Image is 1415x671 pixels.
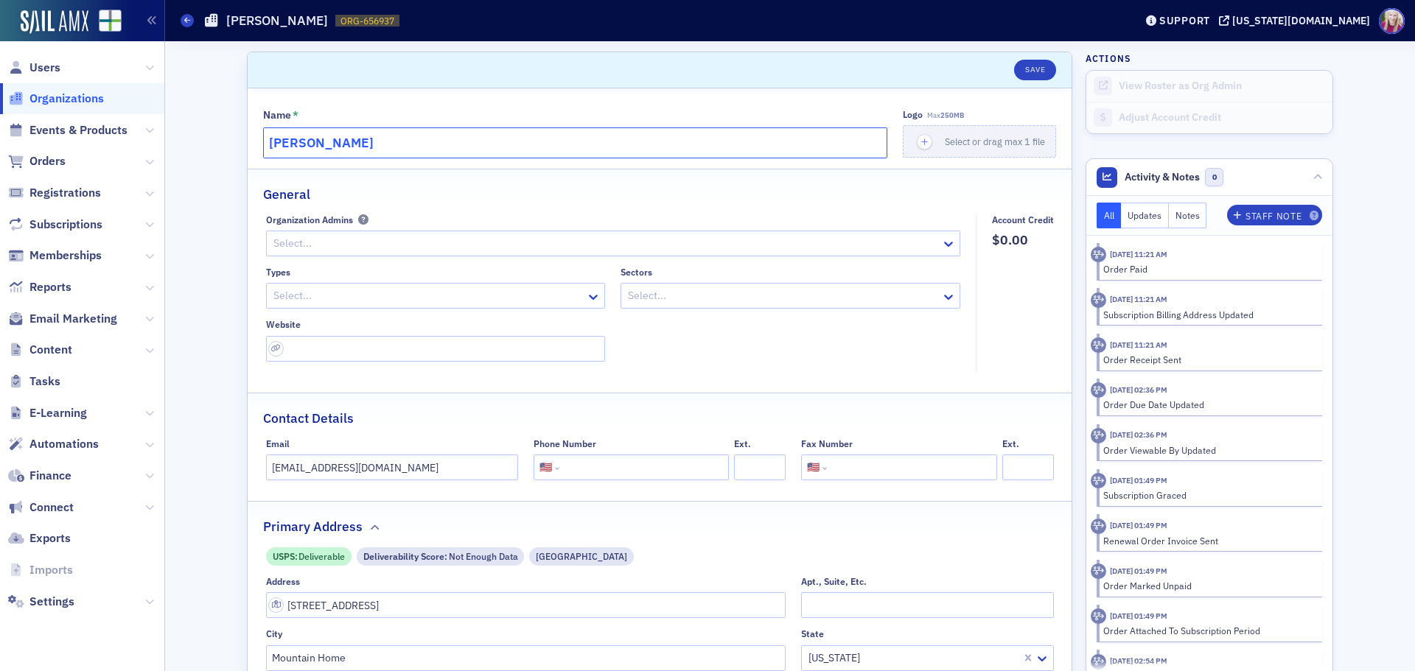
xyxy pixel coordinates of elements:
[1169,203,1207,228] button: Notes
[1091,428,1106,443] div: Activity
[1121,203,1169,228] button: Updates
[1103,488,1312,502] div: Subscription Graced
[1159,14,1210,27] div: Support
[8,185,101,201] a: Registrations
[29,153,66,169] span: Orders
[992,231,1054,250] span: $0.00
[801,576,867,587] div: Apt., Suite, Etc.
[1110,249,1167,259] time: 7/31/2025 11:21 AM
[8,373,60,390] a: Tasks
[1002,438,1019,449] div: Ext.
[1086,102,1332,133] a: Adjust Account Credit
[1103,308,1312,321] div: Subscription Billing Address Updated
[1091,292,1106,308] div: Activity
[29,60,60,76] span: Users
[29,594,74,610] span: Settings
[8,153,66,169] a: Orders
[529,547,634,566] div: Commercial Street
[1103,579,1312,592] div: Order Marked Unpaid
[1091,337,1106,353] div: Activity
[1103,262,1312,275] div: Order Paid
[29,247,102,264] span: Memberships
[1091,563,1106,579] div: Activity
[1091,519,1106,534] div: Activity
[1232,14,1370,27] div: [US_STATE][DOMAIN_NAME]
[29,311,117,327] span: Email Marketing
[266,628,282,639] div: City
[29,217,102,233] span: Subscriptions
[940,110,964,120] span: 250MB
[534,438,596,449] div: Phone Number
[1097,203,1122,228] button: All
[266,214,353,225] div: Organization Admins
[266,547,352,566] div: USPS: Deliverable
[1014,60,1056,80] button: Save
[263,517,363,536] h2: Primary Address
[1091,654,1106,670] div: Activity
[29,122,127,138] span: Events & Products
[8,122,127,138] a: Events & Products
[29,185,101,201] span: Registrations
[1227,205,1322,225] button: Staff Note
[8,530,71,547] a: Exports
[8,499,74,516] a: Connect
[1110,520,1167,530] time: 5/1/2025 01:49 PM
[1103,534,1312,547] div: Renewal Order Invoice Sent
[1110,294,1167,304] time: 7/31/2025 11:21 AM
[266,319,301,330] div: Website
[29,468,71,484] span: Finance
[1091,608,1106,624] div: Activity
[1379,8,1405,34] span: Profile
[29,91,104,107] span: Organizations
[29,436,99,452] span: Automations
[1103,398,1312,411] div: Order Due Date Updated
[8,562,73,578] a: Imports
[99,10,122,32] img: SailAMX
[29,530,71,547] span: Exports
[807,460,820,475] div: 🇺🇸
[293,109,298,122] abbr: This field is required
[1091,382,1106,398] div: Activity
[1091,473,1106,488] div: Activity
[927,110,964,120] span: Max
[8,247,102,264] a: Memberships
[734,438,751,449] div: Ext.
[226,12,328,29] h1: [PERSON_NAME]
[29,562,73,578] span: Imports
[21,10,88,34] img: SailAMX
[8,405,87,421] a: E-Learning
[29,405,87,421] span: E-Learning
[29,279,71,295] span: Reports
[1110,429,1167,440] time: 5/1/2025 02:36 PM
[266,267,290,278] div: Types
[8,468,71,484] a: Finance
[8,342,72,358] a: Content
[903,125,1056,158] button: Select or drag max 1 file
[8,91,104,107] a: Organizations
[1119,111,1325,124] div: Adjust Account Credit
[1103,353,1312,366] div: Order Receipt Sent
[29,373,60,390] span: Tasks
[1110,384,1167,395] time: 5/1/2025 02:36 PM
[1110,566,1167,576] time: 5/1/2025 01:49 PM
[8,279,71,295] a: Reports
[1245,212,1302,220] div: Staff Note
[1091,247,1106,262] div: Activity
[621,267,652,278] div: Sectors
[945,136,1045,147] span: Select or drag max 1 file
[29,342,72,358] span: Content
[29,499,74,516] span: Connect
[340,15,394,27] span: ORG-656937
[1219,15,1375,26] button: [US_STATE][DOMAIN_NAME]
[1110,656,1167,666] time: 4/28/2025 02:54 PM
[1086,52,1131,65] h4: Actions
[263,409,354,428] h2: Contact Details
[8,311,117,327] a: Email Marketing
[273,549,299,563] span: USPS :
[801,628,824,639] div: State
[801,438,853,449] div: Fax Number
[8,217,102,233] a: Subscriptions
[539,460,552,475] div: 🇺🇸
[8,594,74,610] a: Settings
[1103,443,1312,457] div: Order Viewable By Updated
